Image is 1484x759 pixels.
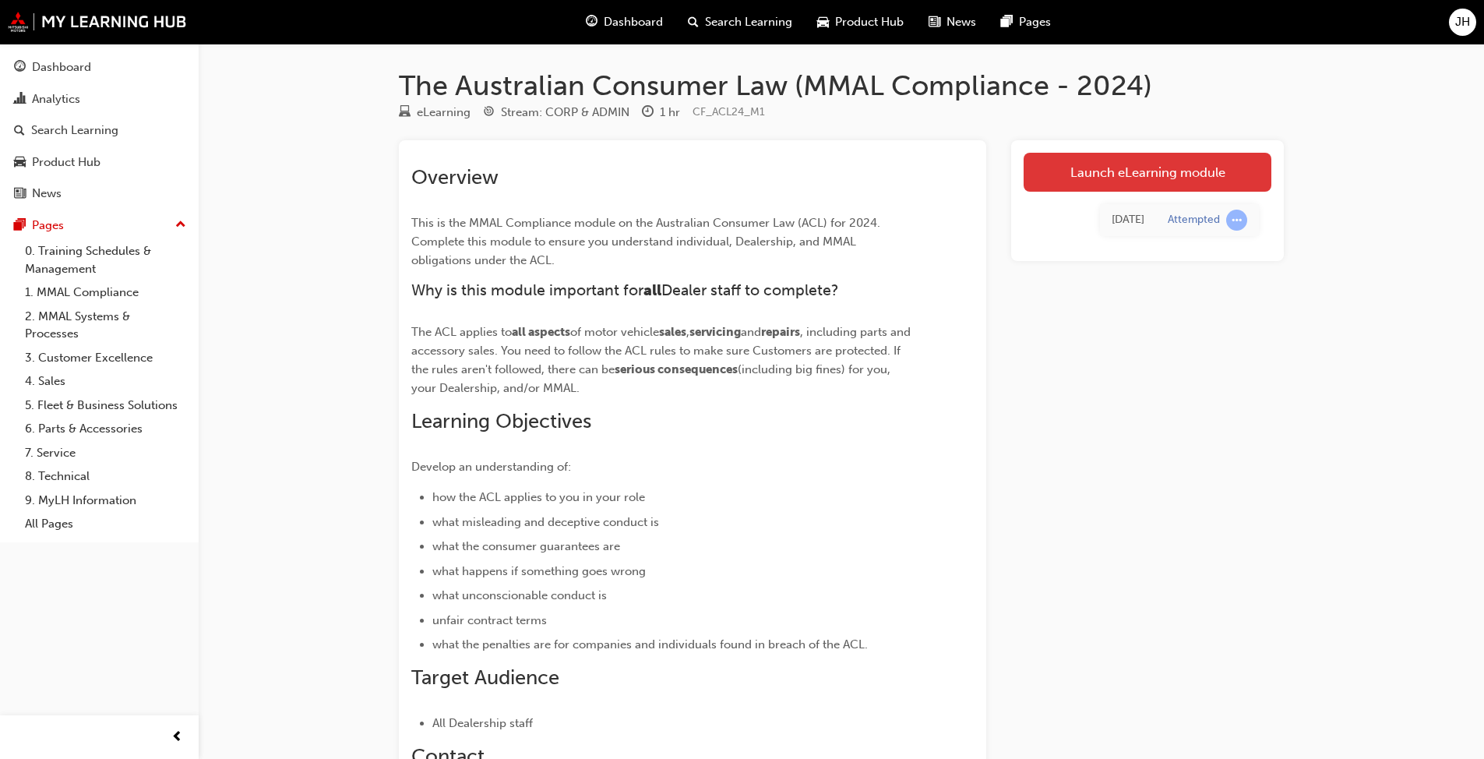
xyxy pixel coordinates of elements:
[19,441,192,465] a: 7. Service
[661,281,839,299] span: Dealer staff to complete?
[642,103,680,122] div: Duration
[32,185,62,203] div: News
[6,179,192,208] a: News
[432,637,868,651] span: what the penalties are for companies and individuals found in breach of the ACL.
[171,728,183,747] span: prev-icon
[586,12,597,32] span: guage-icon
[399,106,411,120] span: learningResourceType_ELEARNING-icon
[417,104,471,122] div: eLearning
[411,281,643,299] span: Why is this module important for
[6,148,192,177] a: Product Hub
[675,6,805,38] a: search-iconSearch Learning
[1001,12,1013,32] span: pages-icon
[432,716,533,730] span: All Dealership staff
[411,325,512,339] span: The ACL applies to
[32,154,100,171] div: Product Hub
[32,90,80,108] div: Analytics
[761,325,800,339] span: repairs
[705,13,792,31] span: Search Learning
[19,305,192,346] a: 2. MMAL Systems & Processes
[642,106,654,120] span: clock-icon
[411,460,571,474] span: Develop an understanding of:
[693,105,765,118] span: Learning resource code
[411,216,883,267] span: This is the MMAL Compliance module on the Australian Consumer Law (ACL) for 2024. Complete this m...
[659,325,686,339] span: sales
[6,85,192,114] a: Analytics
[14,219,26,233] span: pages-icon
[686,325,689,339] span: ,
[483,103,629,122] div: Stream
[19,512,192,536] a: All Pages
[14,156,26,170] span: car-icon
[411,325,914,376] span: , including parts and accessory sales. You need to follow the ACL rules to make sure Customers ar...
[19,417,192,441] a: 6. Parts & Accessories
[32,58,91,76] div: Dashboard
[512,325,570,339] span: all aspects
[432,539,620,553] span: what the consumer guarantees are
[14,124,25,138] span: search-icon
[643,281,661,299] span: all
[835,13,904,31] span: Product Hub
[689,325,741,339] span: servicing
[6,211,192,240] button: Pages
[432,613,547,627] span: unfair contract terms
[8,12,187,32] img: mmal
[411,665,559,690] span: Target Audience
[32,217,64,235] div: Pages
[175,215,186,235] span: up-icon
[501,104,629,122] div: Stream: CORP & ADMIN
[31,122,118,139] div: Search Learning
[411,165,499,189] span: Overview
[432,515,659,529] span: what misleading and deceptive conduct is
[989,6,1063,38] a: pages-iconPages
[432,490,645,504] span: how the ACL applies to you in your role
[399,69,1284,103] h1: The Australian Consumer Law (MMAL Compliance - 2024)
[14,187,26,201] span: news-icon
[604,13,663,31] span: Dashboard
[19,281,192,305] a: 1. MMAL Compliance
[916,6,989,38] a: news-iconNews
[19,464,192,489] a: 8. Technical
[1019,13,1051,31] span: Pages
[929,12,940,32] span: news-icon
[19,394,192,418] a: 5. Fleet & Business Solutions
[1168,213,1220,228] div: Attempted
[6,53,192,82] a: Dashboard
[14,61,26,75] span: guage-icon
[6,116,192,145] a: Search Learning
[432,564,646,578] span: what happens if something goes wrong
[817,12,829,32] span: car-icon
[1226,210,1247,231] span: learningRecordVerb_ATTEMPT-icon
[19,346,192,370] a: 3. Customer Excellence
[19,369,192,394] a: 4. Sales
[19,489,192,513] a: 9. MyLH Information
[573,6,675,38] a: guage-iconDashboard
[19,239,192,281] a: 0. Training Schedules & Management
[483,106,495,120] span: target-icon
[1449,9,1476,36] button: JH
[399,103,471,122] div: Type
[741,325,761,339] span: and
[660,104,680,122] div: 1 hr
[1455,13,1470,31] span: JH
[411,409,591,433] span: Learning Objectives
[1024,153,1271,192] a: Launch eLearning module
[570,325,659,339] span: of motor vehicle
[946,13,976,31] span: News
[14,93,26,107] span: chart-icon
[688,12,699,32] span: search-icon
[6,50,192,211] button: DashboardAnalyticsSearch LearningProduct HubNews
[432,588,607,602] span: what unconscionable conduct is
[615,362,738,376] span: serious consequences
[805,6,916,38] a: car-iconProduct Hub
[1112,211,1144,229] div: Tue Aug 19 2025 08:00:19 GMT+0800 (Australian Western Standard Time)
